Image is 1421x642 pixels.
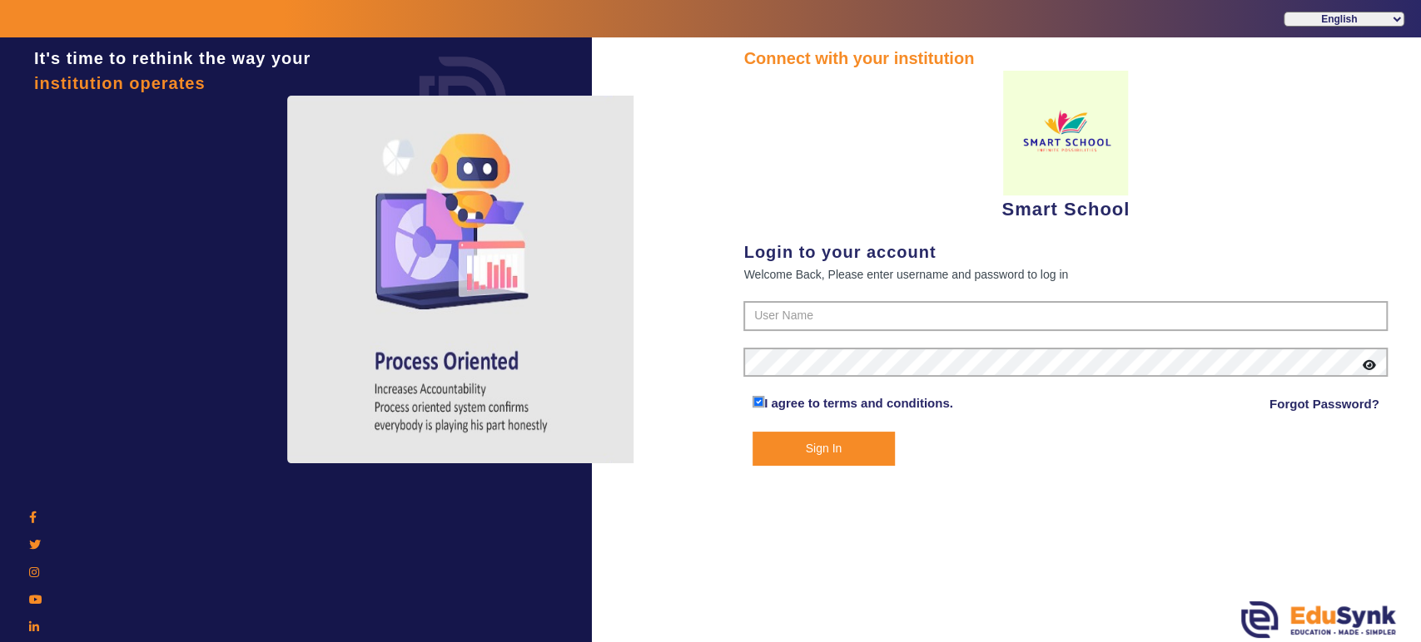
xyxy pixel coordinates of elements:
a: I agree to terms and conditions. [764,396,953,410]
input: User Name [743,301,1388,331]
img: login4.png [287,96,637,463]
button: Sign In [753,432,895,466]
img: login.png [400,37,525,162]
img: edusynk.png [1241,601,1396,638]
span: It's time to rethink the way your [34,49,311,67]
img: d9bc1511-b1a7-4aa3-83e2-8cd3cb1b8778 [1003,71,1128,195]
div: Connect with your institution [743,46,1388,71]
div: Smart School [743,71,1388,223]
div: Welcome Back, Please enter username and password to log in [743,264,1388,284]
a: Forgot Password? [1269,394,1379,414]
div: Login to your account [743,240,1388,264]
span: institution operates [34,74,206,92]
